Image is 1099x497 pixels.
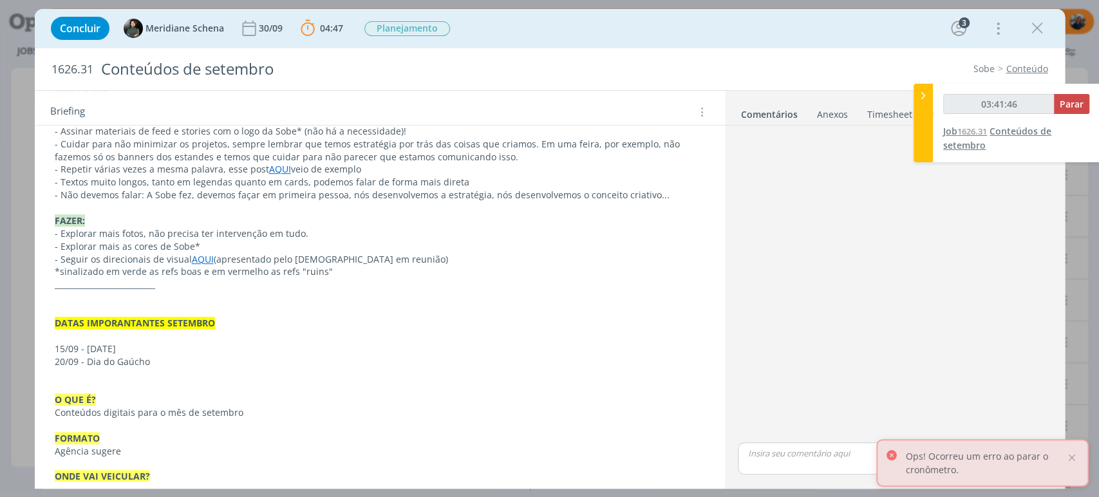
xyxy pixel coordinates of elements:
[740,102,798,121] a: Comentários
[52,62,93,77] span: 1626.31
[55,163,705,176] p: - Repetir várias vezes a mesma palavra, esse post veio de exemplo
[55,393,96,406] strong: O QUE É?
[55,214,85,227] strong: FAZER:
[55,406,705,419] p: Conteúdos digitais para o mês de setembro
[817,108,848,121] div: Anexos
[55,227,705,240] p: - Explorar mais fotos, não precisa ter intervenção em tudo.
[364,21,450,36] span: Planejamento
[60,23,100,33] span: Concluir
[55,138,705,164] p: - Cuidar para não minimizar os projetos, sempre lembrar que temos estratégia por trás das coisas ...
[55,317,215,329] strong: DATAS IMPORANTANTES SETEMBRO
[50,104,85,120] span: Briefing
[1054,94,1089,114] button: Parar
[55,355,705,368] p: 20/09 - Dia do Gaúcho
[192,253,214,265] a: AQUI
[96,53,628,85] div: Conteúdos de setembro
[55,445,705,458] p: Agência sugere
[124,19,224,38] button: MMeridiane Schena
[55,470,150,482] strong: ONDE VAI VEICULAR?
[948,18,969,39] button: 3
[973,62,995,75] a: Sobe
[146,24,224,33] span: Meridiane Schena
[55,189,705,202] p: - Não devemos falar: A Sobe fez, devemos façar em primeira pessoa, nós desenvolvemos a estratégia...
[259,24,285,33] div: 30/09
[906,449,1066,476] p: Ops! Ocorreu um erro ao parar o cronômetro.
[124,19,143,38] img: M
[51,17,109,40] button: Concluir
[1060,98,1084,110] span: Parar
[269,163,291,175] a: AQUI
[35,9,1065,489] div: dialog
[957,126,987,137] span: 1626.31
[943,125,1051,151] span: Conteúdos de setembro
[55,176,705,189] p: - Textos muito longos, tanto em legendas quanto em cards, podemos falar de forma mais direta
[55,240,705,253] p: - Explorar mais as cores de Sobe*
[55,278,705,291] p: __________________________
[55,253,705,266] p: - Seguir os direcionais de visual (apresentado pelo [DEMOGRAPHIC_DATA] em reunião)
[867,102,913,121] a: Timesheet
[364,21,451,37] button: Planejamento
[55,432,100,444] strong: FORMATO
[1006,62,1048,75] a: Conteúdo
[297,18,346,39] button: 04:47
[320,22,343,34] span: 04:47
[55,125,705,138] p: - Assinar materiais de feed e stories com o logo da Sobe* (não há a necessidade)!
[55,342,705,355] p: 15/09 - [DATE]
[959,17,970,28] div: 3
[943,125,1051,151] a: Job1626.31Conteúdos de setembro
[55,265,705,278] p: *sinalizado em verde as refs boas e em vermelho as refs "ruins"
